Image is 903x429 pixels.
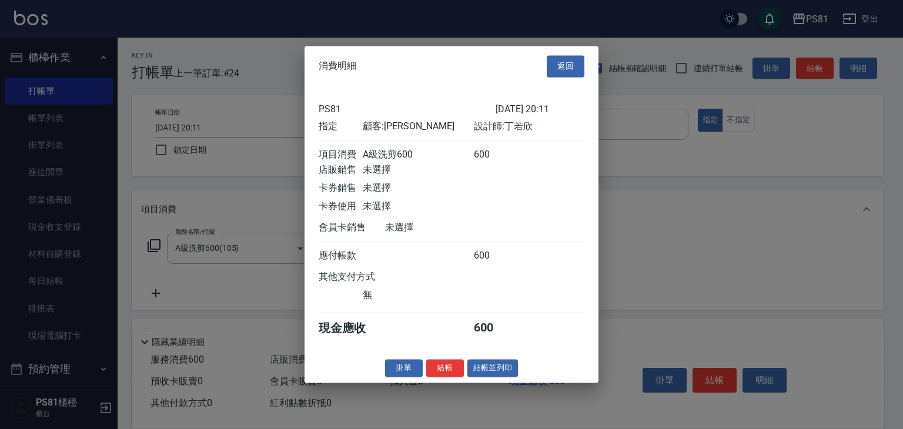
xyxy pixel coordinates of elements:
[319,149,363,161] div: 項目消費
[363,120,473,133] div: 顧客: [PERSON_NAME]
[363,182,473,195] div: 未選擇
[319,61,356,72] span: 消費明細
[363,149,473,161] div: A級洗剪600
[467,359,519,377] button: 結帳並列印
[319,320,385,336] div: 現金應收
[474,120,584,133] div: 設計師: 丁若欣
[426,359,464,377] button: 結帳
[319,120,363,133] div: 指定
[474,250,518,262] div: 600
[319,182,363,195] div: 卡券銷售
[319,271,407,283] div: 其他支付方式
[363,200,473,213] div: 未選擇
[319,200,363,213] div: 卡券使用
[363,289,473,301] div: 無
[319,222,385,234] div: 會員卡銷售
[319,164,363,176] div: 店販銷售
[496,103,584,115] div: [DATE] 20:11
[385,222,496,234] div: 未選擇
[319,103,496,115] div: PS81
[319,250,363,262] div: 應付帳款
[385,359,423,377] button: 掛單
[547,55,584,77] button: 返回
[474,149,518,161] div: 600
[474,320,518,336] div: 600
[363,164,473,176] div: 未選擇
